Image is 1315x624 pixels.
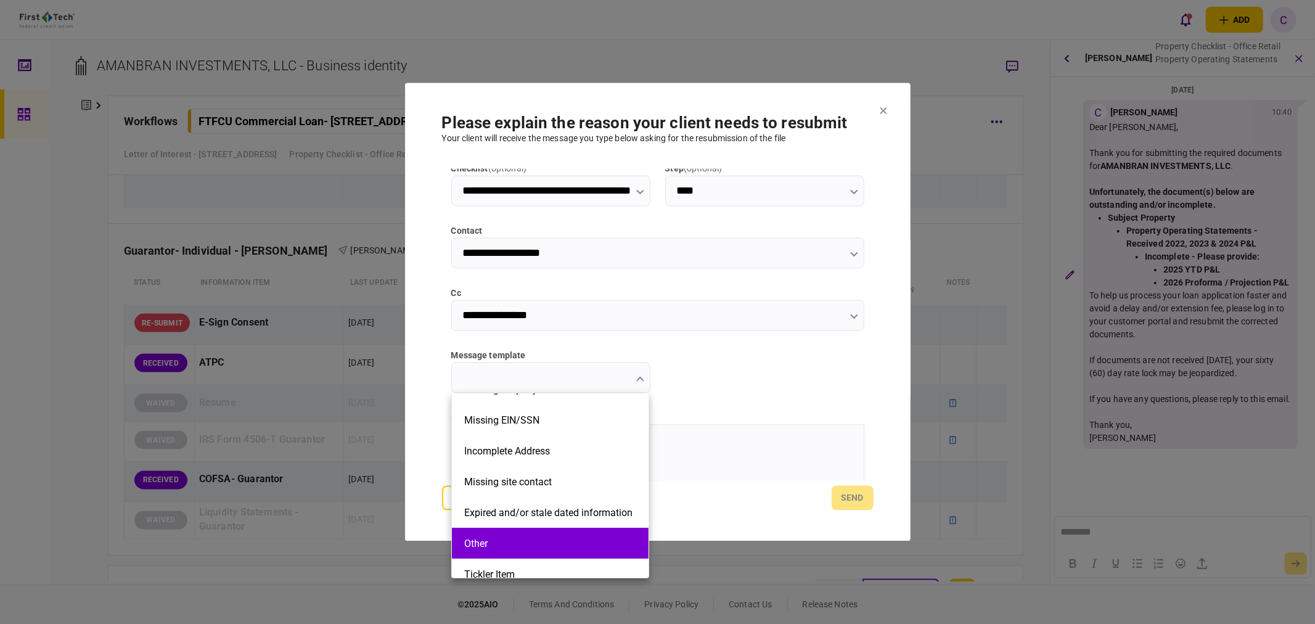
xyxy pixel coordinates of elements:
[464,414,636,426] button: Missing EIN/SSN
[464,445,636,457] button: Incomplete Address
[464,569,636,580] button: Tickler Item
[5,10,250,22] body: Rich Text Area. Press ALT-0 for help.
[464,538,636,549] button: Other
[464,507,636,519] button: Expired and/or stale dated information
[464,476,636,488] button: Missing site contact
